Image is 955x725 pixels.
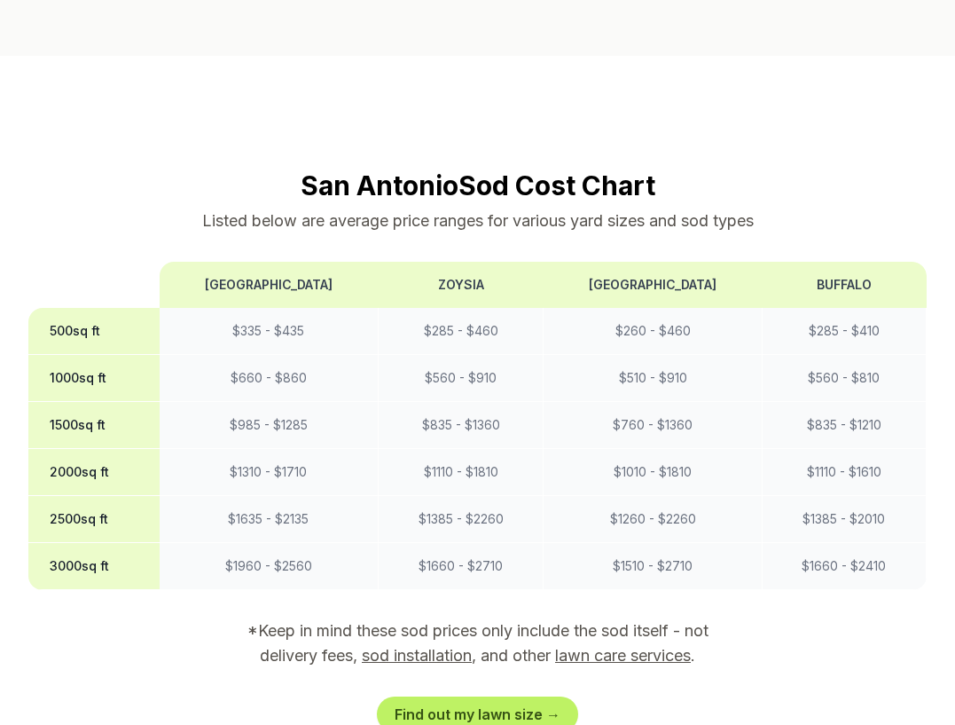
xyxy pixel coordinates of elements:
th: Buffalo [762,262,926,308]
th: [GEOGRAPHIC_DATA] [544,262,763,308]
td: $ 1260 - $ 2260 [544,496,763,543]
td: $ 1110 - $ 1610 [762,449,926,496]
a: sod installation [362,646,472,665]
td: $ 1010 - $ 1810 [544,449,763,496]
th: 3000 sq ft [28,543,160,590]
a: lawn care services [555,646,691,665]
td: $ 1660 - $ 2710 [378,543,543,590]
td: $ 560 - $ 810 [762,355,926,402]
td: $ 1960 - $ 2560 [160,543,379,590]
td: $ 1310 - $ 1710 [160,449,379,496]
td: $ 285 - $ 410 [762,308,926,355]
th: 500 sq ft [28,308,160,355]
td: $ 985 - $ 1285 [160,402,379,449]
th: 1500 sq ft [28,402,160,449]
p: *Keep in mind these sod prices only include the sod itself - not delivery fees, , and other . [223,619,733,668]
th: [GEOGRAPHIC_DATA] [160,262,379,308]
td: $ 285 - $ 460 [378,308,543,355]
th: 1000 sq ft [28,355,160,402]
td: $ 1385 - $ 2260 [378,496,543,543]
td: $ 335 - $ 435 [160,308,379,355]
td: $ 260 - $ 460 [544,308,763,355]
td: $ 560 - $ 910 [378,355,543,402]
td: $ 510 - $ 910 [544,355,763,402]
td: $ 1110 - $ 1810 [378,449,543,496]
td: $ 1660 - $ 2410 [762,543,926,590]
th: Zoysia [378,262,543,308]
td: $ 1510 - $ 2710 [544,543,763,590]
td: $ 660 - $ 860 [160,355,379,402]
td: $ 760 - $ 1360 [544,402,763,449]
td: $ 1385 - $ 2010 [762,496,926,543]
td: $ 835 - $ 1210 [762,402,926,449]
p: Listed below are average price ranges for various yard sizes and sod types [28,209,927,233]
td: $ 1635 - $ 2135 [160,496,379,543]
h2: San Antonio Sod Cost Chart [28,169,927,201]
th: 2000 sq ft [28,449,160,496]
td: $ 835 - $ 1360 [378,402,543,449]
th: 2500 sq ft [28,496,160,543]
